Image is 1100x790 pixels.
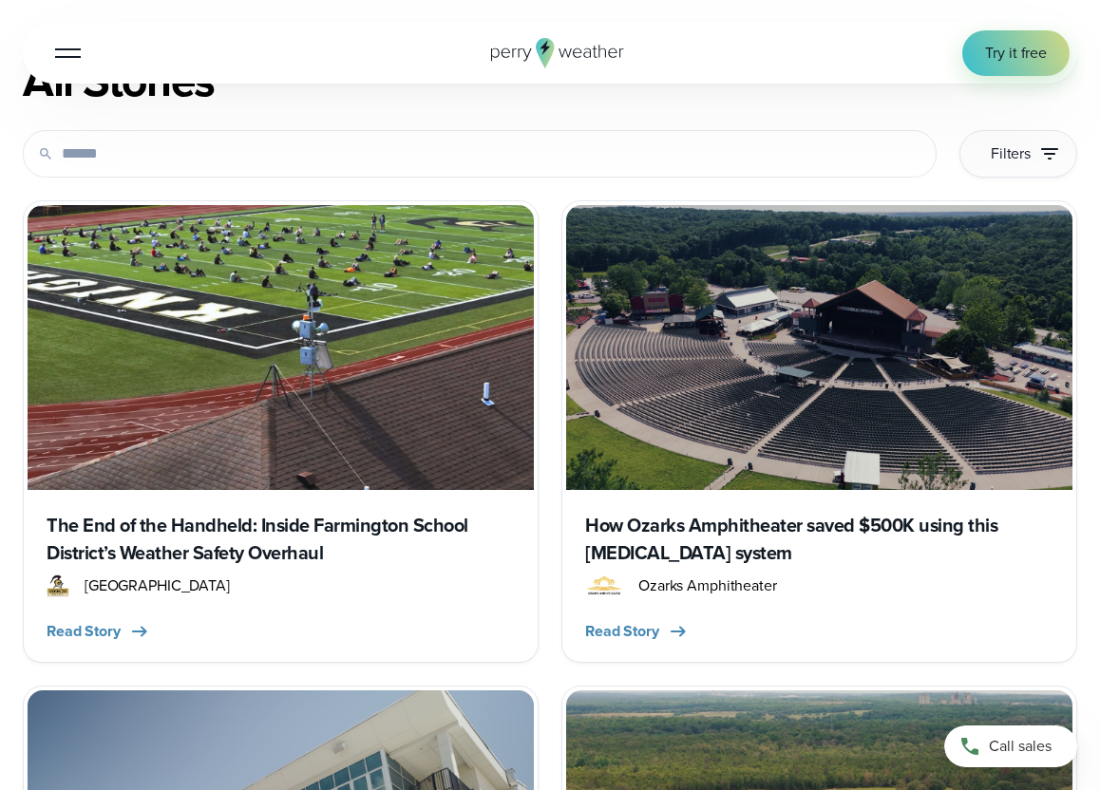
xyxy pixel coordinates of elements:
[585,620,659,643] span: Read Story
[585,513,1053,568] h3: How Ozarks Amphitheater saved $500K using this [MEDICAL_DATA] system
[989,735,1052,758] span: Call sales
[962,30,1070,76] a: Try it free
[985,42,1047,65] span: Try it free
[585,574,623,597] img: Ozarks Amphitehater Logo
[585,620,690,643] button: Read Story
[23,200,539,663] a: Perry Weather monitoring The End of the Handheld: Inside Farmington School District’s Weather Saf...
[47,574,69,597] img: Farmington R7
[944,725,1077,767] a: Call sales
[85,574,230,597] span: [GEOGRAPHIC_DATA]
[47,513,515,568] h3: The End of the Handheld: Inside Farmington School District’s Weather Safety Overhaul
[959,130,1077,178] button: Filters
[47,620,151,643] button: Read Story
[638,574,777,597] span: Ozarks Amphitheater
[561,200,1077,663] a: How Ozarks Amphitheater saved $500K using this [MEDICAL_DATA] system Ozarks Amphitehater Logo Oza...
[47,620,121,643] span: Read Story
[991,142,1031,165] span: Filters
[28,205,534,490] img: Perry Weather monitoring
[23,54,1077,107] div: All Stories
